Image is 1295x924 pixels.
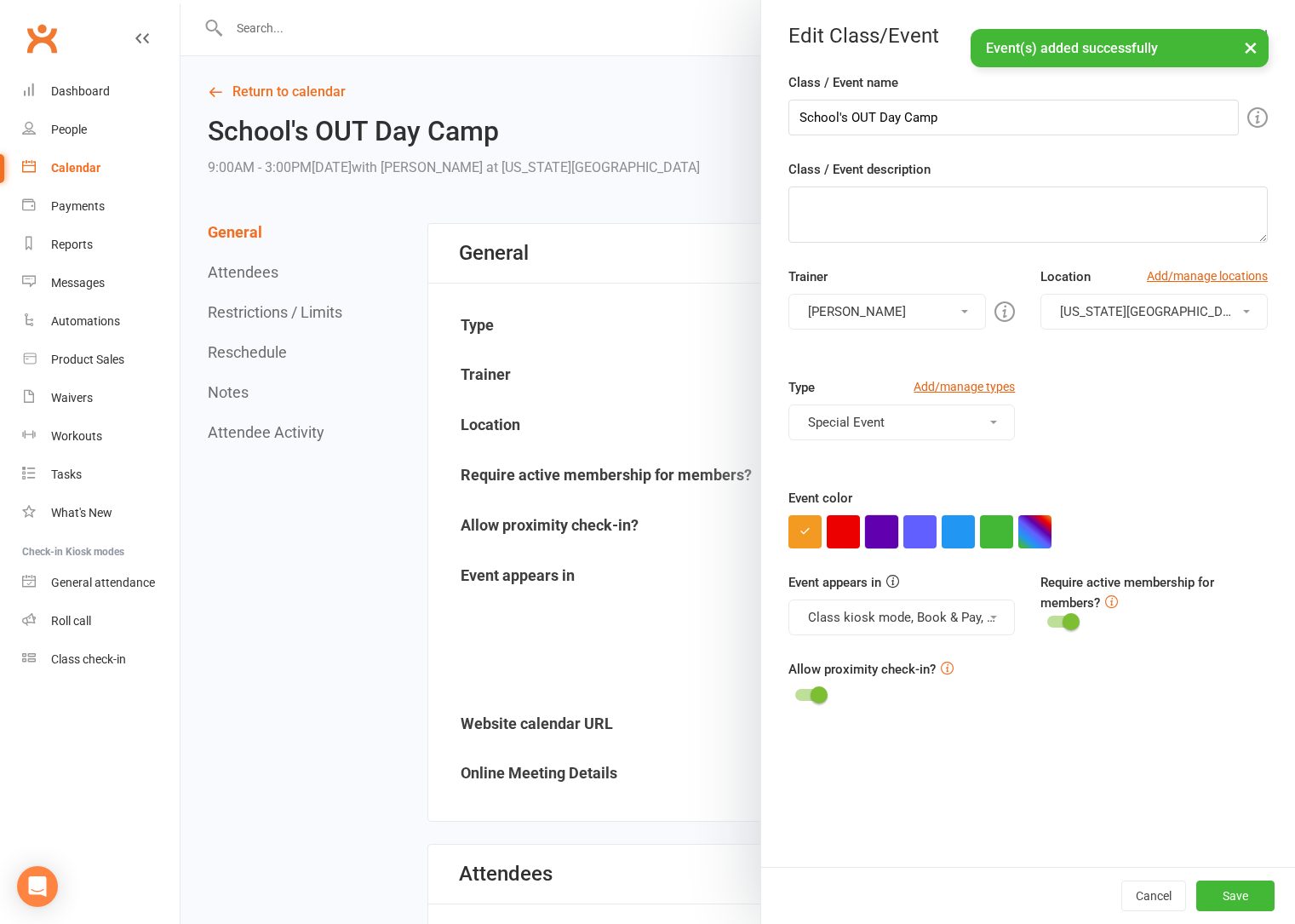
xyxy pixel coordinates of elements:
a: Messages [22,264,180,302]
button: × [1235,29,1266,66]
div: Workouts [51,429,102,443]
button: Save [1196,881,1275,911]
label: Event color [788,488,852,508]
button: [PERSON_NAME] [788,294,987,330]
button: [US_STATE][GEOGRAPHIC_DATA] [1040,294,1268,330]
div: Calendar [51,161,100,175]
input: Enter event name [788,100,1239,135]
a: Payments [22,187,180,226]
div: Messages [51,276,105,290]
div: Dashboard [51,84,110,98]
button: Cancel [1121,881,1186,911]
a: General attendance kiosk mode [22,564,180,602]
label: Class / Event description [788,159,931,180]
a: Product Sales [22,341,180,379]
div: Edit Class/Event [761,24,1295,48]
a: Class kiosk mode [22,640,180,679]
a: Calendar [22,149,180,187]
div: Product Sales [51,353,124,366]
a: Waivers [22,379,180,417]
div: Payments [51,199,105,213]
div: Roll call [51,614,91,628]
a: Clubworx [20,17,63,60]
label: Location [1040,267,1091,287]
a: Add/manage types [914,377,1015,396]
label: Allow proximity check-in? [788,659,936,680]
div: Event(s) added successfully [971,29,1269,67]
label: Trainer [788,267,828,287]
div: Automations [51,314,120,328]
div: Tasks [51,468,82,481]
label: Require active membership for members? [1040,575,1214,611]
button: Special Event [788,405,1016,440]
div: People [51,123,87,136]
div: Waivers [51,391,93,405]
button: Class kiosk mode, Book & Pay, Roll call, Clubworx website calendar and Mobile app [788,600,1016,635]
a: Automations [22,302,180,341]
label: Type [788,377,815,398]
a: Dashboard [22,72,180,111]
label: Class / Event name [788,72,898,93]
label: Event appears in [788,572,881,593]
div: Reports [51,238,93,251]
div: What's New [51,506,112,519]
a: Reports [22,226,180,264]
a: What's New [22,494,180,532]
div: Class check-in [51,652,126,666]
a: Workouts [22,417,180,456]
div: Open Intercom Messenger [17,866,58,907]
a: Tasks [22,456,180,494]
a: Add/manage locations [1147,267,1268,285]
a: People [22,111,180,149]
a: Roll call [22,602,180,640]
div: General attendance [51,576,155,589]
span: [US_STATE][GEOGRAPHIC_DATA] [1060,304,1249,319]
